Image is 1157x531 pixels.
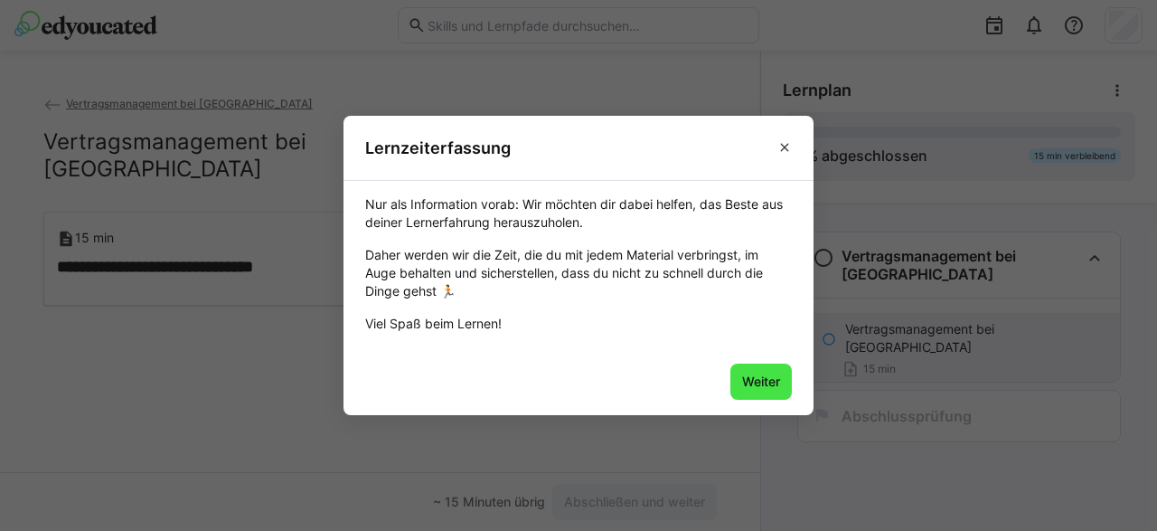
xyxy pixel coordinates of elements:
[365,315,792,333] div: Viel Spaß beim Lernen!
[739,373,783,391] span: Weiter
[365,195,792,232] div: Nur als Information vorab: Wir möchten dir dabei helfen, das Beste aus deiner Lernerfahrung herau...
[365,137,511,158] h3: Lernzeiterfassung
[730,364,792,400] button: Weiter
[365,246,792,300] div: Daher werden wir die Zeit, die du mit jedem Material verbringst, im Auge behalten und sicherstell...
